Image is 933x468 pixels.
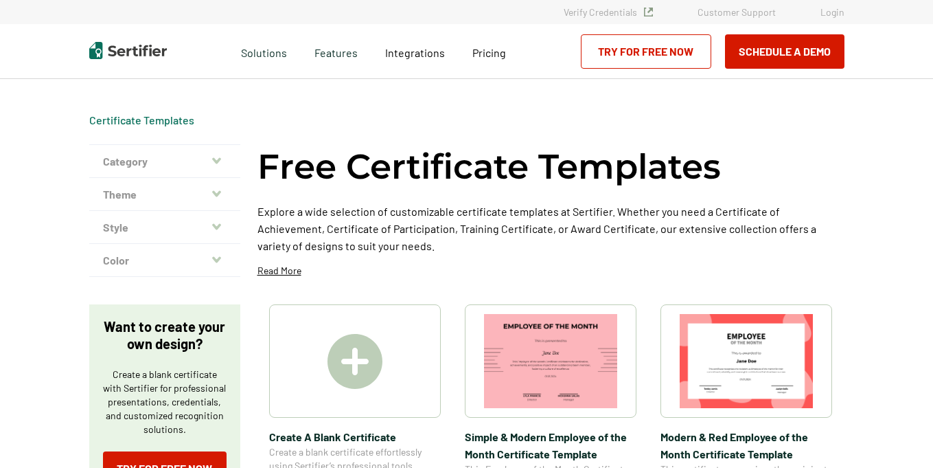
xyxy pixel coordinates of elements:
[698,6,776,18] a: Customer Support
[89,145,240,178] button: Category
[472,46,506,59] span: Pricing
[484,314,617,408] img: Simple & Modern Employee of the Month Certificate Template
[644,8,653,16] img: Verified
[472,43,506,60] a: Pricing
[660,428,832,463] span: Modern & Red Employee of the Month Certificate Template
[89,113,194,127] span: Certificate Templates
[89,113,194,126] a: Certificate Templates
[89,178,240,211] button: Theme
[89,244,240,277] button: Color
[680,314,813,408] img: Modern & Red Employee of the Month Certificate Template
[257,264,301,278] p: Read More
[385,46,445,59] span: Integrations
[89,42,167,59] img: Sertifier | Digital Credentialing Platform
[103,318,227,353] p: Want to create your own design?
[241,43,287,60] span: Solutions
[820,6,844,18] a: Login
[89,211,240,244] button: Style
[103,368,227,436] p: Create a blank certificate with Sertifier for professional presentations, credentials, and custom...
[385,43,445,60] a: Integrations
[269,428,441,445] span: Create A Blank Certificate
[257,144,721,189] h1: Free Certificate Templates
[89,113,194,127] div: Breadcrumb
[257,203,844,254] p: Explore a wide selection of customizable certificate templates at Sertifier. Whether you need a C...
[465,428,636,463] span: Simple & Modern Employee of the Month Certificate Template
[564,6,653,18] a: Verify Credentials
[327,334,382,389] img: Create A Blank Certificate
[314,43,358,60] span: Features
[581,34,711,69] a: Try for Free Now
